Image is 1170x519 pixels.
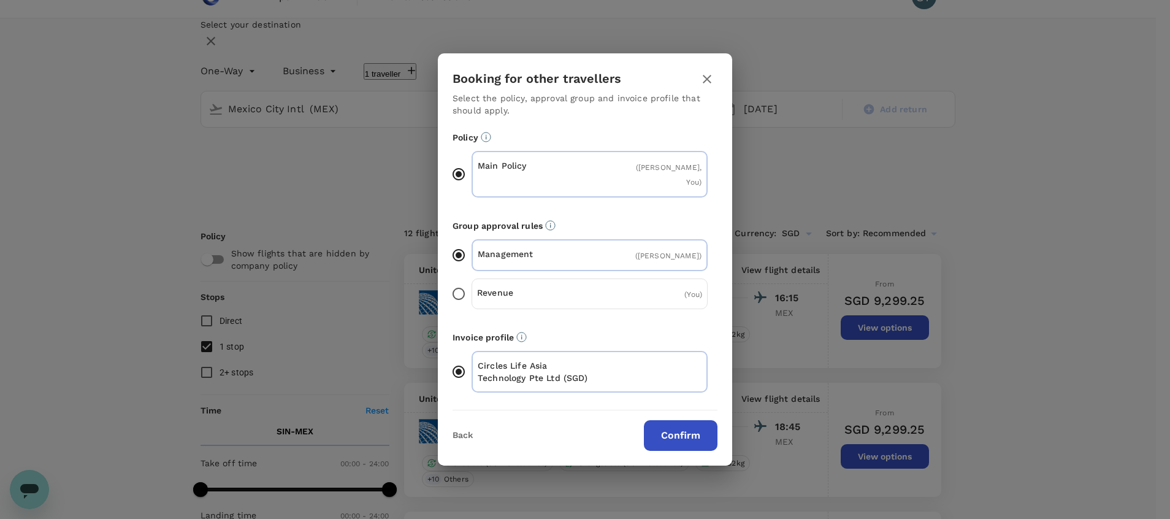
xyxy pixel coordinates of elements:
[516,332,527,342] svg: The payment currency and company information are based on the selected invoice profile.
[478,160,590,172] p: Main Policy
[453,220,717,232] p: Group approval rules
[644,420,717,451] button: Confirm
[481,132,491,142] svg: Booking restrictions are based on the selected travel policy.
[545,220,556,231] svg: Default approvers or custom approval rules (if available) are based on the user group.
[453,431,473,440] button: Back
[453,72,621,86] h3: Booking for other travellers
[453,131,717,144] p: Policy
[636,163,702,186] span: ( [PERSON_NAME], You )
[478,248,590,260] p: Management
[684,290,702,299] span: ( You )
[477,286,590,299] p: Revenue
[453,92,717,117] p: Select the policy, approval group and invoice profile that should apply.
[453,331,717,344] p: Invoice profile
[635,252,702,260] span: ( [PERSON_NAME] )
[478,359,590,384] p: Circles Life Asia Technology Pte Ltd (SGD)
